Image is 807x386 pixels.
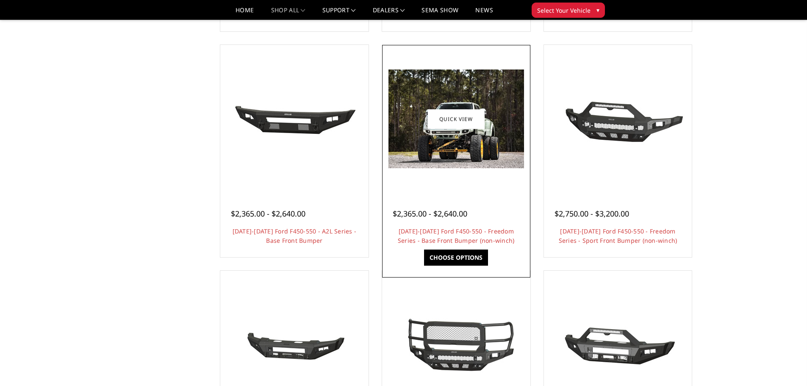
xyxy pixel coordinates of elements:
button: Select Your Vehicle [532,3,605,18]
img: 2023-2025 Ford F450-550-A2 Series-Sport Front Bumper (winch mount) [550,313,685,377]
a: Home [236,7,254,19]
a: 2023-2025 Ford F450-550 - Freedom Series - Sport Front Bumper (non-winch) Multiple lighting options [546,47,690,191]
a: Support [322,7,356,19]
img: 2023-2025 Ford F450-550 - A2L Series - Base Front Bumper [227,88,362,150]
span: $2,365.00 - $2,640.00 [393,208,467,219]
span: $2,365.00 - $2,640.00 [231,208,305,219]
span: Select Your Vehicle [537,6,591,15]
a: [DATE]-[DATE] Ford F450-550 - A2L Series - Base Front Bumper [233,227,357,244]
img: 2023-2025 Ford F450-550 - Freedom Series - Sport Front Bumper (non-winch) [550,87,685,151]
a: shop all [271,7,305,19]
a: 2023-2025 Ford F450-550 - A2L Series - Base Front Bumper [222,47,366,191]
a: Dealers [373,7,405,19]
a: [DATE]-[DATE] Ford F450-550 - Freedom Series - Sport Front Bumper (non-winch) [559,227,677,244]
a: Choose Options [424,250,488,266]
img: 2023-2025 Ford F450-550 - Freedom Series - Base Front Bumper (non-winch) [388,69,524,168]
a: 2023-2025 Ford F450-550 - Freedom Series - Base Front Bumper (non-winch) 2023-2025 Ford F450-550 ... [384,47,528,191]
a: News [475,7,493,19]
span: ▾ [596,6,599,14]
a: Quick view [428,109,485,129]
a: SEMA Show [422,7,458,19]
span: $2,750.00 - $3,200.00 [555,208,629,219]
a: [DATE]-[DATE] Ford F450-550 - Freedom Series - Base Front Bumper (non-winch) [398,227,515,244]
